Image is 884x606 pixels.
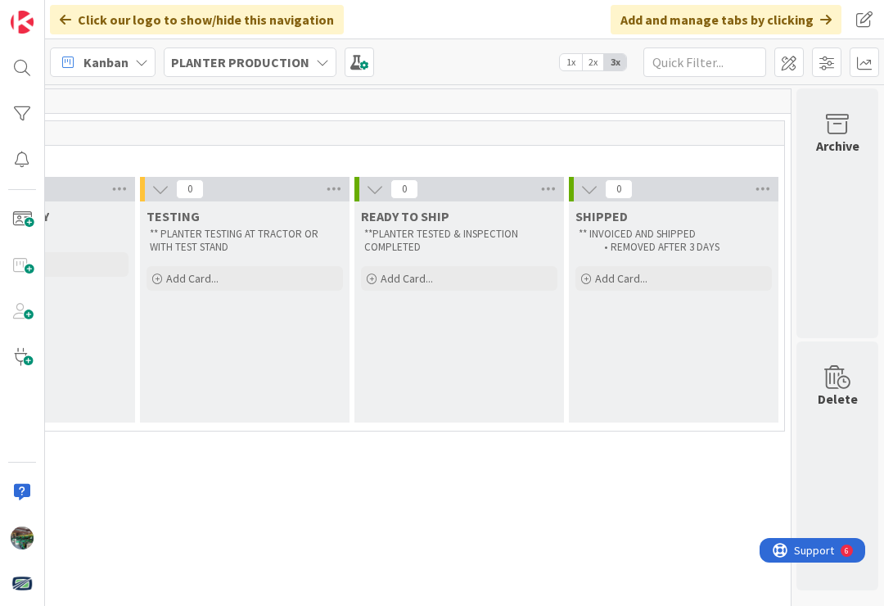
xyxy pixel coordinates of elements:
span: SHIPPED [575,208,628,224]
img: Visit kanbanzone.com [11,11,34,34]
p: ** PLANTER TESTING AT TRACTOR OR WITH TEST STAND [150,228,340,255]
span: 2x [582,54,604,70]
div: Archive [816,136,859,156]
input: Quick Filter... [643,47,766,77]
div: Delete [818,389,858,409]
p: **PLANTER TESTED & INSPECTION COMPLETED [364,228,554,255]
span: 3x [604,54,626,70]
img: BH [11,527,34,549]
div: 6 [85,7,89,20]
span: Kanban [83,52,129,72]
span: Add Card... [381,271,433,286]
b: PLANTER PRODUCTION [171,54,309,70]
li: REMOVED AFTER 3 DAYS [595,241,769,254]
span: READY TO SHIP [361,208,449,224]
span: TESTING [147,208,200,224]
div: Add and manage tabs by clicking [611,5,841,34]
img: avatar [11,572,34,595]
span: Add Card... [166,271,219,286]
span: 0 [390,179,418,199]
span: 0 [176,179,204,199]
p: ** INVOICED AND SHIPPED [579,228,769,241]
span: Add Card... [595,271,647,286]
span: 0 [605,179,633,199]
div: Click our logo to show/hide this navigation [50,5,344,34]
span: 1x [560,54,582,70]
span: Support [34,2,74,22]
